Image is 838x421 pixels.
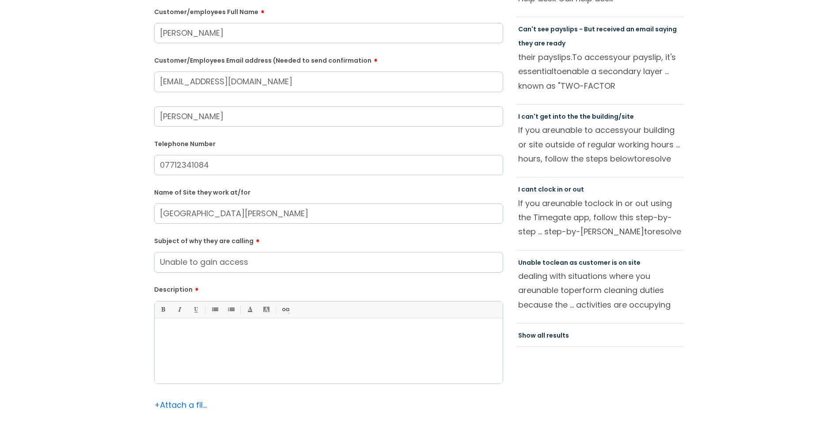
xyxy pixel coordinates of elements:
[261,304,272,315] a: Back Color
[209,304,220,315] a: • Unordered List (Ctrl-Shift-7)
[225,304,236,315] a: 1. Ordered List (Ctrl-Shift-8)
[244,304,255,315] a: Font Color
[518,185,584,194] a: I cant clock in or out
[518,269,683,312] p: dealing with situations where you are perform cleaning duties because the ... activities are occu...
[555,124,582,135] span: unable
[572,52,582,63] span: To
[584,198,593,209] span: to
[518,25,677,48] a: Can't see payslips - But received an email saying they are ready
[154,234,503,245] label: Subject of why they are calling
[518,258,641,267] a: Unable toclean as customer is on site
[584,124,593,135] span: to
[154,187,503,196] label: Name of Site they work at/for
[542,258,550,267] span: to
[518,50,683,93] p: their payslips. your payslip, it's essential enable a secondary layer ... known as "TWO-FACTOR AU...
[154,54,503,64] label: Customer/Employees Email address (Needed to send confirmation
[154,398,207,412] div: Attach a file
[531,285,558,296] span: unable
[518,112,634,121] a: I can't get into the the building/site
[518,331,569,340] a: Show all results
[190,304,201,315] a: Underline(Ctrl-U)
[518,123,683,165] p: If you are your building or site outside of regular working hours ... hours, follow the steps bel...
[518,196,683,239] p: If you are clock in or out using the Timegate app, follow this step-by-step ... step-by-[PERSON_N...
[280,304,291,315] a: Link
[154,106,503,127] input: Your Name
[644,226,652,237] span: to
[584,52,613,63] span: access
[634,153,642,164] span: to
[555,198,582,209] span: unable
[157,304,168,315] a: Bold (Ctrl-B)
[154,139,503,148] label: Telephone Number
[554,66,562,77] span: to
[561,285,569,296] span: to
[154,5,503,16] label: Customer/employees Full Name
[518,258,541,267] span: Unable
[595,124,624,135] span: access
[154,71,503,92] input: Email
[174,304,185,315] a: Italic (Ctrl-I)
[154,283,503,293] label: Description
